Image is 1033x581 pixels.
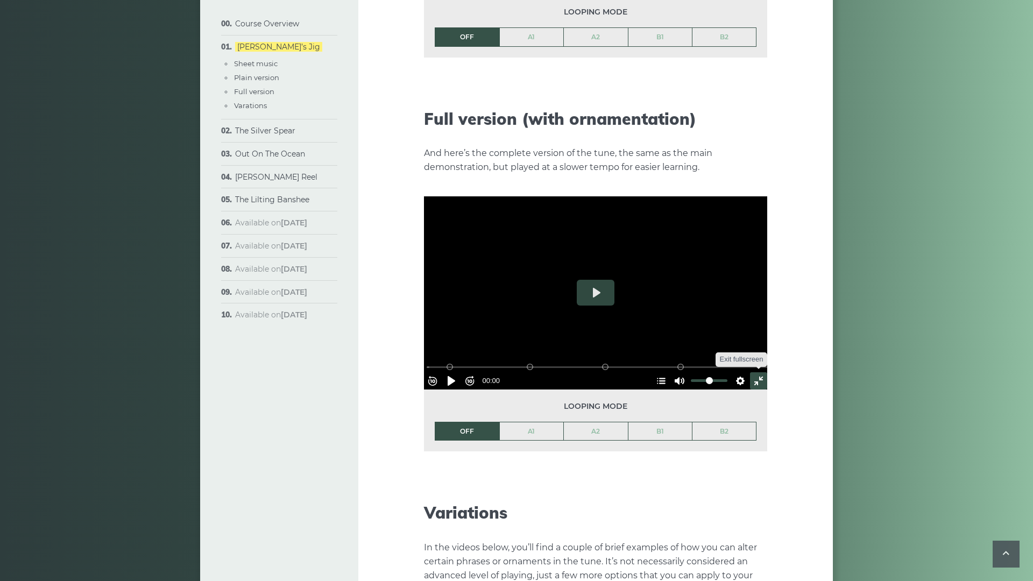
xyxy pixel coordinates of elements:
a: B2 [692,422,756,441]
a: Sheet music [234,59,278,68]
a: A1 [500,28,564,46]
a: Course Overview [235,19,299,29]
span: Available on [235,241,307,251]
a: [PERSON_NAME] Reel [235,172,317,182]
a: The Lilting Banshee [235,195,309,204]
a: [PERSON_NAME]’s Jig [235,42,322,52]
span: Available on [235,310,307,320]
strong: [DATE] [281,310,307,320]
a: Full version [234,87,274,96]
a: Varations [234,101,267,110]
a: Out On The Ocean [235,149,305,159]
h2: Full version (with ornamentation) [424,109,767,129]
a: Plain version [234,73,279,82]
span: Available on [235,218,307,228]
a: A2 [564,422,628,441]
span: Looping mode [435,400,756,413]
a: B1 [628,28,692,46]
a: A2 [564,28,628,46]
strong: [DATE] [281,264,307,274]
a: B2 [692,28,756,46]
strong: [DATE] [281,218,307,228]
a: A1 [500,422,564,441]
strong: [DATE] [281,287,307,297]
strong: [DATE] [281,241,307,251]
a: The Silver Spear [235,126,295,136]
a: B1 [628,422,692,441]
span: Available on [235,264,307,274]
span: Available on [235,287,307,297]
p: And here’s the complete version of the tune, the same as the main demonstration, but played at a ... [424,146,767,174]
h2: Variations [424,503,767,522]
span: Looping mode [435,6,756,18]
